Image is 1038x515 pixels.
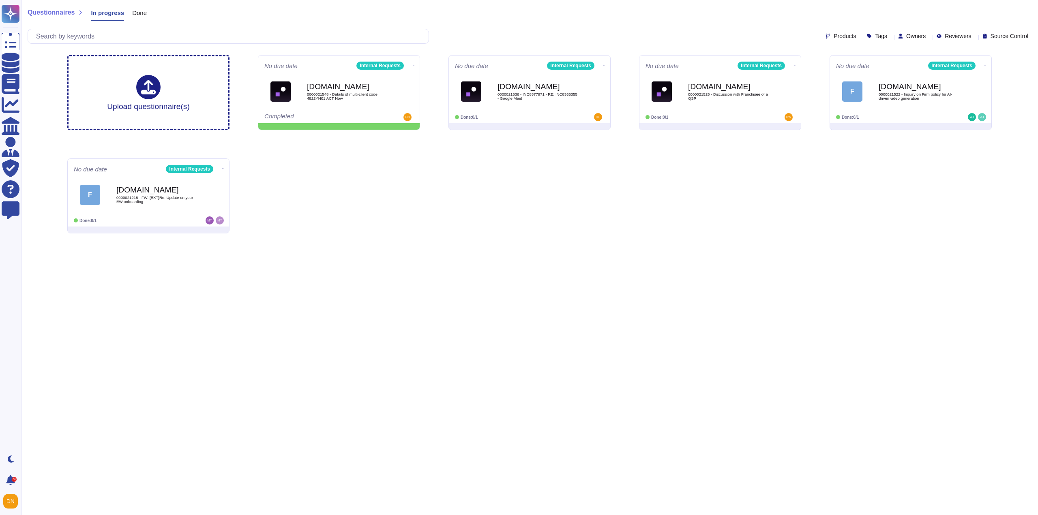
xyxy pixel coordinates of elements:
div: F [842,81,862,102]
div: Internal Requests [547,62,594,70]
span: Done: 0/1 [651,115,668,120]
span: Questionnaires [28,9,75,16]
span: 0000021536 - INC8377971 - RE: INC8366355 - Google Meet [498,92,579,100]
img: user [403,113,412,121]
b: [DOMAIN_NAME] [307,83,388,90]
span: Done: 0/1 [79,218,97,223]
img: Logo [270,81,291,102]
span: Products [834,33,856,39]
img: Logo [652,81,672,102]
b: [DOMAIN_NAME] [688,83,769,90]
span: Done [132,10,147,16]
span: Owners [906,33,926,39]
span: Tags [875,33,887,39]
span: No due date [74,166,107,172]
span: Source Control [991,33,1028,39]
b: [DOMAIN_NAME] [879,83,960,90]
img: user [594,113,602,121]
span: No due date [646,63,679,69]
img: user [785,113,793,121]
img: Logo [461,81,481,102]
span: No due date [836,63,869,69]
div: F [80,185,100,205]
span: In progress [91,10,124,16]
img: user [216,216,224,224]
img: user [968,113,976,121]
button: user [2,492,24,510]
span: 0000021218 - FW: [EXT]Re: Update on your EW onboarding [116,196,197,203]
span: Done: 0/1 [842,115,859,120]
img: user [3,494,18,509]
div: Upload questionnaire(s) [107,75,190,110]
span: 0000021548 - Details of multi-client code 4822YN01 ACT Now [307,92,388,100]
span: Reviewers [945,33,971,39]
img: user [978,113,986,121]
span: 0000021525 - Discussion with Franchisee of a QSR [688,92,769,100]
div: Completed [264,113,364,121]
div: 9+ [12,477,17,482]
div: Internal Requests [928,62,976,70]
img: user [206,216,214,224]
div: Internal Requests [738,62,785,70]
b: [DOMAIN_NAME] [498,83,579,90]
b: [DOMAIN_NAME] [116,186,197,194]
div: Internal Requests [356,62,404,70]
span: Done: 0/1 [461,115,478,120]
input: Search by keywords [32,29,429,43]
span: No due date [455,63,488,69]
div: Internal Requests [166,165,213,173]
span: 0000021522 - Inquiry on Firm policy for AI-driven video generation [879,92,960,100]
span: No due date [264,63,298,69]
